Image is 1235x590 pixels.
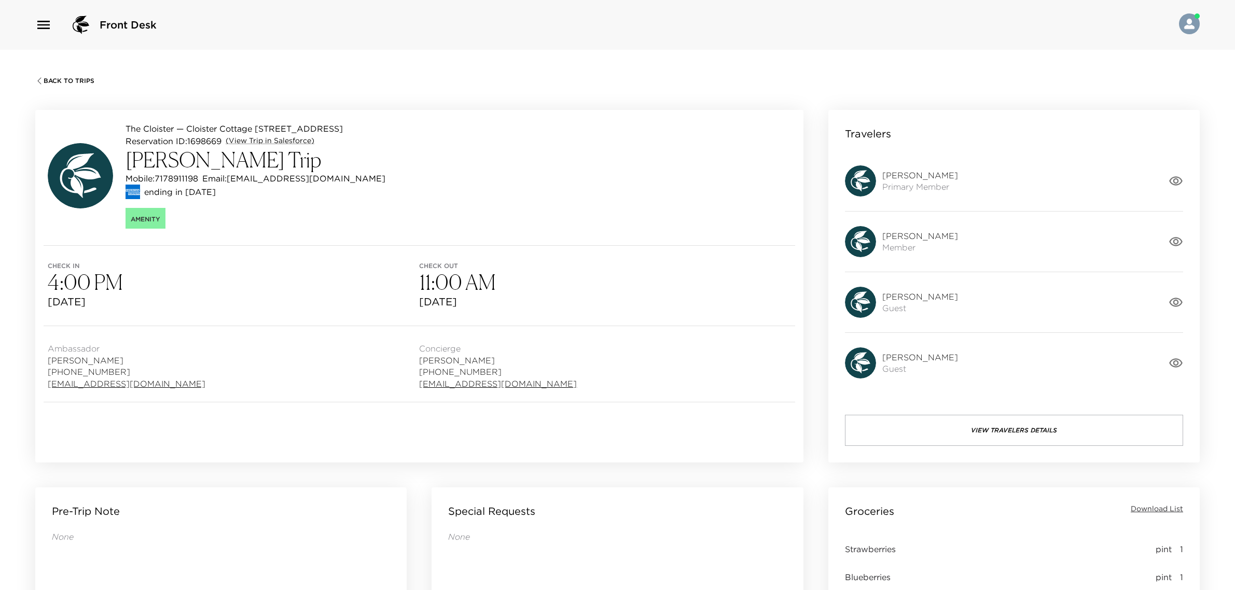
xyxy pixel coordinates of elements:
button: Download List [1131,504,1183,514]
span: [PERSON_NAME] [882,352,958,363]
span: [DATE] [419,294,790,309]
span: [PERSON_NAME] [48,355,205,366]
h3: [PERSON_NAME] Trip [126,147,385,172]
span: [PERSON_NAME] [882,230,958,242]
p: Special Requests [448,504,535,518]
span: 1 [1180,543,1183,555]
p: Reservation ID: 1698669 [126,135,221,147]
span: [PERSON_NAME] [419,355,577,366]
span: [DATE] [48,294,419,309]
p: Pre-Trip Note [52,504,120,518]
span: Guest [882,363,958,374]
img: User [1179,13,1200,34]
a: [EMAIL_ADDRESS][DOMAIN_NAME] [48,378,205,389]
span: 1 [1180,571,1183,583]
h3: 11:00 AM [419,270,790,294]
span: Back To Trips [44,77,94,85]
p: Groceries [845,504,894,518]
img: credit card type [126,185,140,199]
img: avatar.4afec266560d411620d96f9f038fe73f.svg [48,143,113,208]
span: Member [882,242,958,253]
span: Primary Member [882,181,958,192]
span: Guest [882,302,958,314]
p: None [448,531,786,542]
img: avatar.4afec266560d411620d96f9f038fe73f.svg [845,165,876,196]
span: pint [1156,571,1172,583]
p: Email: [EMAIL_ADDRESS][DOMAIN_NAME] [202,172,385,185]
span: Front Desk [100,18,157,32]
h3: 4:00 PM [48,270,419,294]
span: Concierge [419,343,577,354]
p: Travelers [845,127,891,141]
span: Check in [48,262,419,270]
span: [PERSON_NAME] [882,291,958,302]
img: logo [68,12,93,37]
img: avatar.4afec266560d411620d96f9f038fe73f.svg [845,226,876,257]
span: [PERSON_NAME] [882,170,958,181]
span: Strawberries [845,543,896,555]
span: Blueberries [845,571,891,583]
img: avatar.4afec266560d411620d96f9f038fe73f.svg [845,347,876,378]
span: [PHONE_NUMBER] [419,366,577,377]
p: The Cloister — Cloister Cottage [STREET_ADDRESS] [126,122,385,135]
button: View Travelers Details [845,415,1183,446]
img: avatar.4afec266560d411620d96f9f038fe73f.svg [845,287,876,318]
span: Check out [419,262,790,270]
span: Amenity [131,215,160,223]
a: [EMAIL_ADDRESS][DOMAIN_NAME] [419,378,577,389]
p: None [52,531,390,542]
button: Back To Trips [35,77,94,85]
p: ending in [DATE] [144,186,216,198]
span: Ambassador [48,343,205,354]
span: [PHONE_NUMBER] [48,366,205,377]
span: pint [1156,543,1172,555]
p: Mobile: 7178911198 [126,172,198,185]
a: (View Trip in Salesforce) [226,136,314,146]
